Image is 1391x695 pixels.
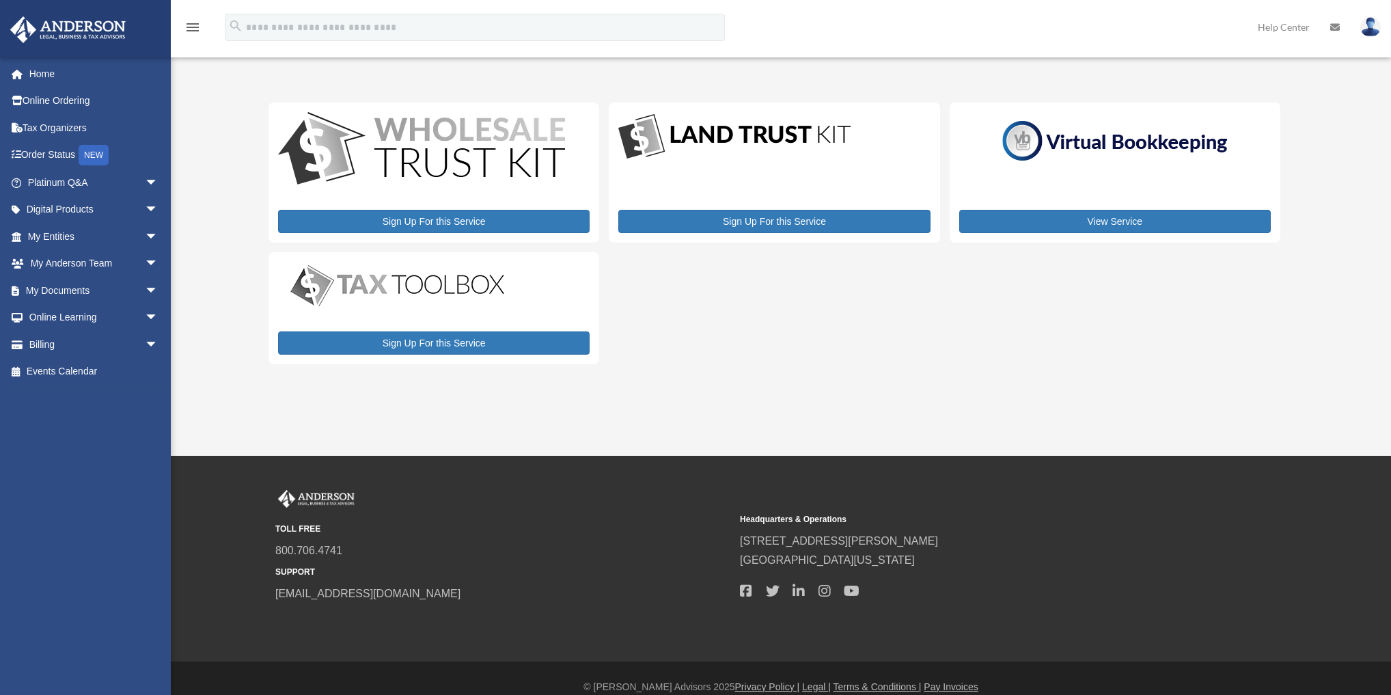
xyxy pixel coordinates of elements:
[10,114,179,141] a: Tax Organizers
[145,250,172,278] span: arrow_drop_down
[10,304,179,331] a: Online Learningarrow_drop_down
[145,304,172,332] span: arrow_drop_down
[10,196,172,223] a: Digital Productsarrow_drop_down
[275,522,730,536] small: TOLL FREE
[275,565,730,580] small: SUPPORT
[1360,17,1381,37] img: User Pic
[184,24,201,36] a: menu
[740,513,1195,527] small: Headquarters & Operations
[10,141,179,169] a: Order StatusNEW
[228,18,243,33] i: search
[10,169,179,196] a: Platinum Q&Aarrow_drop_down
[278,210,590,233] a: Sign Up For this Service
[275,545,342,556] a: 800.706.4741
[10,358,179,385] a: Events Calendar
[79,145,109,165] div: NEW
[834,681,922,692] a: Terms & Conditions |
[735,681,800,692] a: Privacy Policy |
[10,331,179,358] a: Billingarrow_drop_down
[6,16,130,43] img: Anderson Advisors Platinum Portal
[740,554,915,566] a: [GEOGRAPHIC_DATA][US_STATE]
[802,681,831,692] a: Legal |
[145,196,172,224] span: arrow_drop_down
[10,60,179,87] a: Home
[959,210,1271,233] a: View Service
[618,210,930,233] a: Sign Up For this Service
[275,588,460,599] a: [EMAIL_ADDRESS][DOMAIN_NAME]
[145,331,172,359] span: arrow_drop_down
[278,262,517,310] img: taxtoolbox_new-1.webp
[618,112,851,162] img: LandTrust_lgo-1.jpg
[10,277,179,304] a: My Documentsarrow_drop_down
[740,535,938,547] a: [STREET_ADDRESS][PERSON_NAME]
[10,223,179,250] a: My Entitiesarrow_drop_down
[145,169,172,197] span: arrow_drop_down
[145,277,172,305] span: arrow_drop_down
[184,19,201,36] i: menu
[145,223,172,251] span: arrow_drop_down
[10,250,179,277] a: My Anderson Teamarrow_drop_down
[924,681,978,692] a: Pay Invoices
[278,331,590,355] a: Sign Up For this Service
[278,112,565,188] img: WS-Trust-Kit-lgo-1.jpg
[275,490,357,508] img: Anderson Advisors Platinum Portal
[10,87,179,115] a: Online Ordering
